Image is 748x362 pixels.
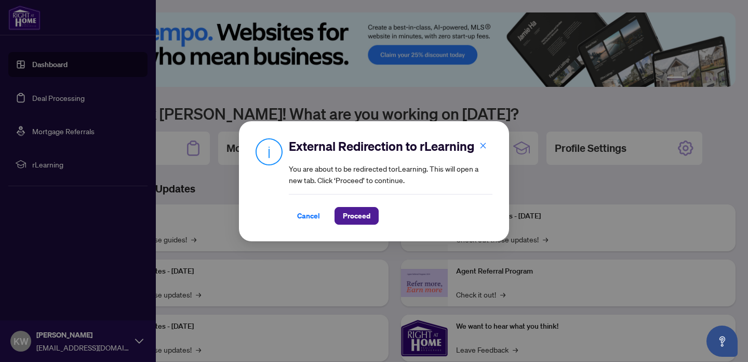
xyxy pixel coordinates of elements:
[343,208,370,224] span: Proceed
[289,207,328,225] button: Cancel
[335,207,379,225] button: Proceed
[297,208,320,224] span: Cancel
[289,138,492,225] div: You are about to be redirected to rLearning . This will open a new tab. Click ‘Proceed’ to continue.
[706,326,738,357] button: Open asap
[479,141,487,149] span: close
[256,138,283,165] img: Info Icon
[289,138,492,154] h2: External Redirection to rLearning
